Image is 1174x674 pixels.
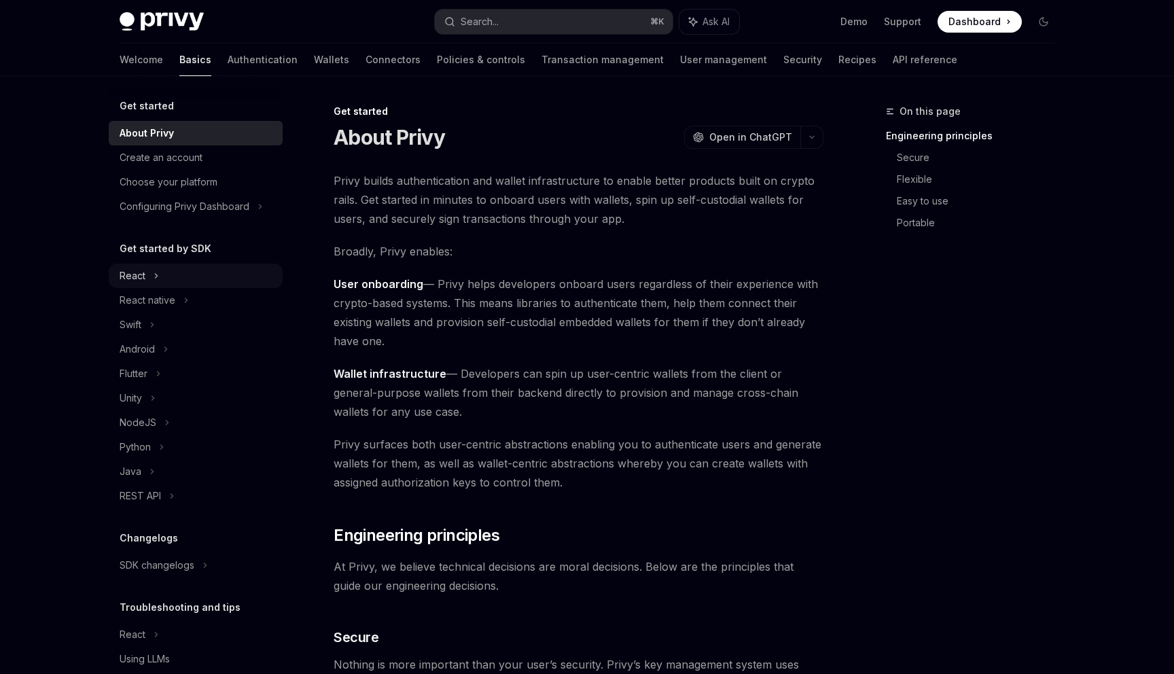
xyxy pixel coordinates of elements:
span: Dashboard [948,15,1001,29]
span: — Developers can spin up user-centric wallets from the client or general-purpose wallets from the... [334,364,823,421]
span: Open in ChatGPT [709,130,792,144]
a: Recipes [838,43,876,76]
a: Create an account [109,145,283,170]
span: Broadly, Privy enables: [334,242,823,261]
span: At Privy, we believe technical decisions are moral decisions. Below are the principles that guide... [334,557,823,595]
div: React native [120,292,175,308]
div: Flutter [120,366,147,382]
a: Engineering principles [886,125,1065,147]
a: Support [884,15,921,29]
div: Create an account [120,149,202,166]
span: On this page [900,103,961,120]
div: Swift [120,317,141,333]
h1: About Privy [334,125,445,149]
a: Easy to use [897,190,1065,212]
a: API reference [893,43,957,76]
div: Search... [461,14,499,30]
a: Using LLMs [109,647,283,671]
span: Privy builds authentication and wallet infrastructure to enable better products built on crypto r... [334,171,823,228]
button: Ask AI [679,10,739,34]
h5: Get started [120,98,174,114]
a: Connectors [366,43,421,76]
span: Privy surfaces both user-centric abstractions enabling you to authenticate users and generate wal... [334,435,823,492]
button: Open in ChatGPT [684,126,800,149]
strong: Wallet infrastructure [334,367,446,380]
a: Transaction management [541,43,664,76]
span: Ask AI [702,15,730,29]
div: SDK changelogs [120,557,194,573]
div: React [120,268,145,284]
h5: Changelogs [120,530,178,546]
button: Toggle dark mode [1033,11,1054,33]
a: Portable [897,212,1065,234]
a: Flexible [897,168,1065,190]
div: Choose your platform [120,174,217,190]
div: About Privy [120,125,174,141]
div: Configuring Privy Dashboard [120,198,249,215]
span: Secure [334,628,378,647]
img: dark logo [120,12,204,31]
div: NodeJS [120,414,156,431]
div: Get started [334,105,823,118]
div: Java [120,463,141,480]
a: Authentication [228,43,298,76]
a: Wallets [314,43,349,76]
div: Python [120,439,151,455]
div: Using LLMs [120,651,170,667]
a: Demo [840,15,868,29]
a: Secure [897,147,1065,168]
h5: Get started by SDK [120,241,211,257]
div: Android [120,341,155,357]
span: — Privy helps developers onboard users regardless of their experience with crypto-based systems. ... [334,274,823,351]
div: REST API [120,488,161,504]
div: React [120,626,145,643]
a: Security [783,43,822,76]
a: Basics [179,43,211,76]
button: Search...⌘K [435,10,673,34]
h5: Troubleshooting and tips [120,599,241,616]
div: Unity [120,390,142,406]
a: Policies & controls [437,43,525,76]
span: ⌘ K [650,16,664,27]
a: User management [680,43,767,76]
a: Choose your platform [109,170,283,194]
strong: User onboarding [334,277,423,291]
a: Dashboard [938,11,1022,33]
a: Welcome [120,43,163,76]
span: Engineering principles [334,525,499,546]
a: About Privy [109,121,283,145]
